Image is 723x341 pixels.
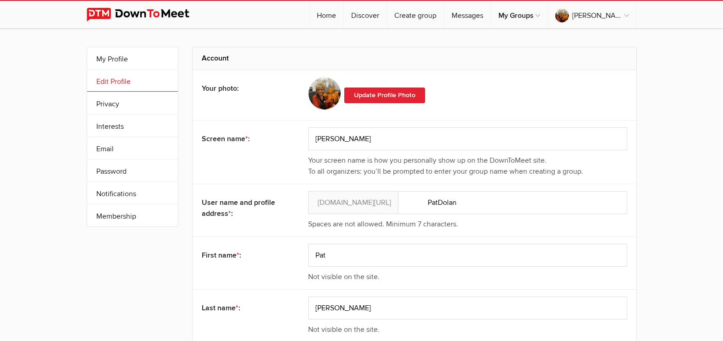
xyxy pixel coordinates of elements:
[202,47,627,69] h2: Account
[308,244,627,267] input: Enter your first name
[387,1,444,28] a: Create group
[444,1,491,28] a: Messages
[202,127,287,150] div: Screen name :
[87,159,178,181] a: Password
[308,77,341,110] img: Your photo
[308,155,627,177] div: Your screen name is how you personally show up on the DownToMeet site. To all organizers: you’ll ...
[202,77,287,100] div: Your photo:
[87,47,178,69] a: My Profile
[87,8,204,22] img: DownToMeet
[202,297,287,319] div: Last name :
[87,70,178,92] a: Edit Profile
[202,191,287,225] div: User name and profile address :
[491,1,547,28] a: My Groups
[87,92,178,114] a: Privacy
[87,115,178,137] a: Interests
[202,244,287,267] div: First name :
[87,137,178,159] a: Email
[548,1,636,28] a: [PERSON_NAME]
[87,182,178,204] a: Notifications
[309,1,343,28] a: Home
[308,219,627,230] div: Spaces are not allowed. Minimum 7 characters.
[308,297,627,319] input: Enter your last name
[344,1,386,28] a: Discover
[308,127,627,150] input: Enter your name as you want it to appear to others
[308,191,627,214] input: Enter your screen name
[344,88,425,103] a: Update Profile Photo
[87,204,178,226] a: Membership
[308,271,627,282] div: Not visible on the site.
[308,324,627,335] div: Not visible on the site.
